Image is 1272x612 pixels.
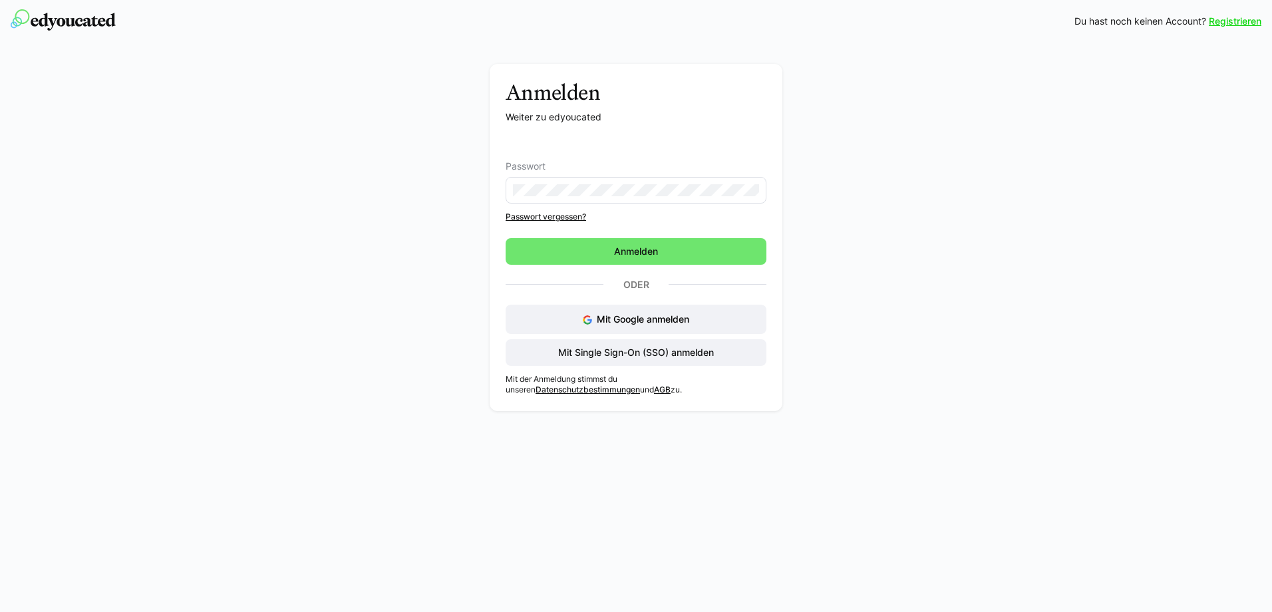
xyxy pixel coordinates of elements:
[612,245,660,258] span: Anmelden
[1209,15,1261,28] a: Registrieren
[506,374,766,395] p: Mit der Anmeldung stimmst du unseren und zu.
[603,275,669,294] p: Oder
[506,212,766,222] a: Passwort vergessen?
[556,346,716,359] span: Mit Single Sign-On (SSO) anmelden
[597,313,689,325] span: Mit Google anmelden
[654,384,671,394] a: AGB
[506,110,766,124] p: Weiter zu edyoucated
[1074,15,1206,28] span: Du hast noch keinen Account?
[11,9,116,31] img: edyoucated
[506,238,766,265] button: Anmelden
[536,384,640,394] a: Datenschutzbestimmungen
[506,161,546,172] span: Passwort
[506,80,766,105] h3: Anmelden
[506,305,766,334] button: Mit Google anmelden
[506,339,766,366] button: Mit Single Sign-On (SSO) anmelden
